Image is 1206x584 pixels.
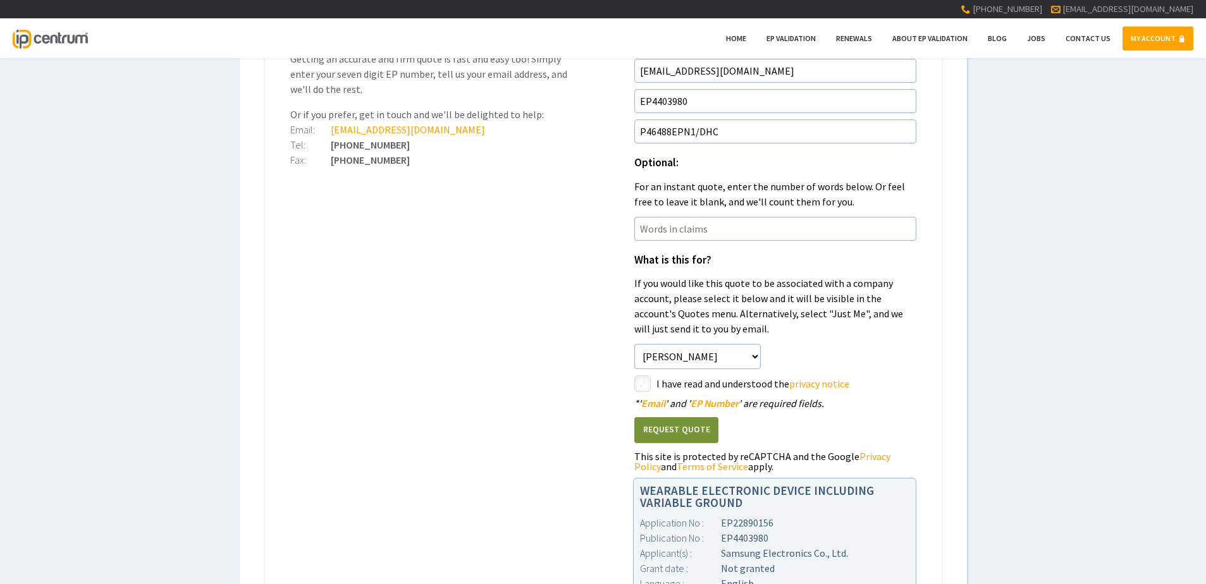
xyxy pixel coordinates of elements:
[640,515,721,530] div: Application No :
[634,119,916,143] input: Your Reference
[640,485,909,509] h1: WEARABLE ELECTRONIC DEVICE INCLUDING VARIABLE GROUND
[290,140,572,150] div: [PHONE_NUMBER]
[988,33,1007,43] span: Blog
[634,217,916,241] input: Words in claims
[656,375,916,392] label: I have read and understood the
[892,33,968,43] span: About EP Validation
[789,377,849,390] a: privacy notice
[634,450,890,473] a: Privacy Policy
[634,398,916,408] div: ' ' and ' ' are required fields.
[758,27,824,51] a: EP Validation
[828,27,880,51] a: Renewals
[640,530,909,545] div: EP4403980
[836,33,872,43] span: Renewals
[641,397,665,410] span: Email
[718,27,754,51] a: Home
[640,515,909,530] div: EP22890156
[1066,33,1111,43] span: Contact Us
[640,545,909,561] div: Samsung Electronics Co., Ltd.
[726,33,746,43] span: Home
[331,123,485,136] a: [EMAIL_ADDRESS][DOMAIN_NAME]
[1019,27,1054,51] a: Jobs
[634,276,916,336] p: If you would like this quote to be associated with a company account, please select it below and ...
[290,140,331,150] div: Tel:
[634,451,916,471] div: This site is protected by reCAPTCHA and the Google and apply.
[634,157,916,169] h1: Optional:
[884,27,976,51] a: About EP Validation
[677,460,748,473] a: Terms of Service
[766,33,816,43] span: EP Validation
[1062,3,1193,15] a: [EMAIL_ADDRESS][DOMAIN_NAME]
[980,27,1015,51] a: Blog
[1057,27,1119,51] a: Contact Us
[290,155,331,165] div: Fax:
[634,417,718,443] button: Request Quote
[290,125,331,135] div: Email:
[691,397,739,410] span: EP Number
[634,255,916,266] h1: What is this for?
[634,59,916,83] input: Email
[1027,33,1045,43] span: Jobs
[640,561,721,576] div: Grant date :
[634,375,651,392] label: styled-checkbox
[640,561,909,576] div: Not granted
[290,107,572,122] p: Or if you prefer, get in touch and we'll be delighted to help:
[640,545,721,561] div: Applicant(s) :
[973,3,1042,15] span: [PHONE_NUMBER]
[640,530,721,545] div: Publication No :
[290,155,572,165] div: [PHONE_NUMBER]
[634,179,916,209] p: For an instant quote, enter the number of words below. Or feel free to leave it blank, and we'll ...
[634,89,916,113] input: EP Number
[290,51,572,97] p: Getting an accurate and firm quote is fast and easy too! Simply enter your seven digit EP number,...
[1123,27,1193,51] a: MY ACCOUNT
[13,18,87,58] a: IP Centrum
